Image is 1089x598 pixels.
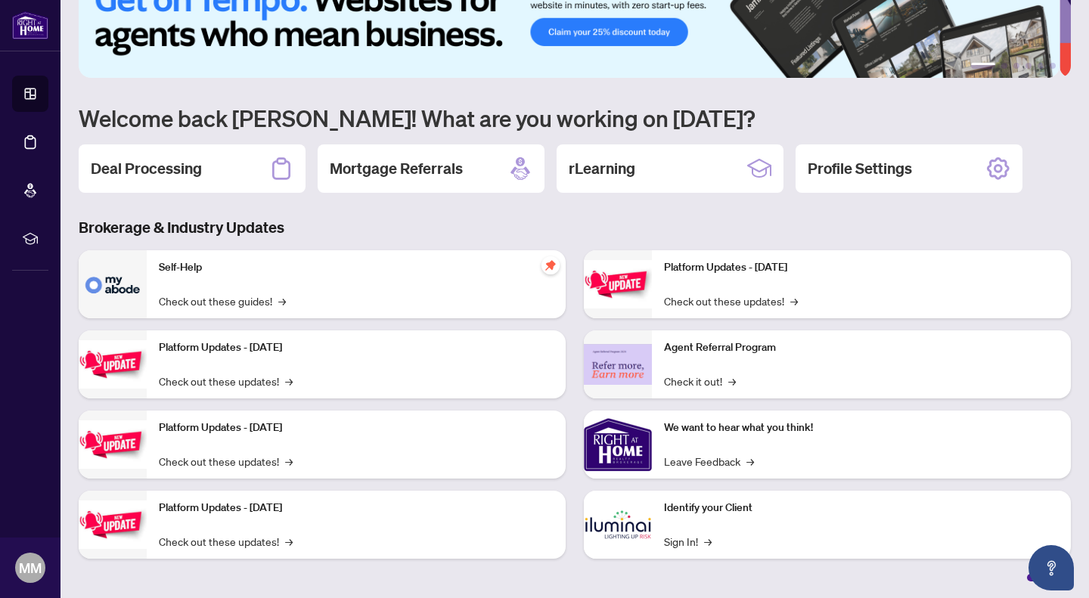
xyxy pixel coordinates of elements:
a: Check out these updates!→ [159,453,293,469]
p: Platform Updates - [DATE] [159,500,554,516]
span: → [285,533,293,550]
a: Check it out!→ [664,373,736,389]
a: Check out these updates!→ [159,533,293,550]
a: Leave Feedback→ [664,453,754,469]
p: Identify your Client [664,500,1059,516]
span: → [285,453,293,469]
span: → [790,293,798,309]
p: We want to hear what you think! [664,420,1059,436]
h1: Welcome back [PERSON_NAME]! What are you working on [DATE]? [79,104,1071,132]
button: 4 [1025,63,1032,69]
a: Check out these guides!→ [159,293,286,309]
button: Open asap [1028,545,1074,590]
img: logo [12,11,48,39]
p: Platform Updates - [DATE] [664,259,1059,276]
a: Check out these updates!→ [159,373,293,389]
span: MM [19,557,42,578]
button: 6 [1050,63,1056,69]
a: Sign In!→ [664,533,712,550]
img: Platform Updates - July 21, 2025 [79,420,147,468]
img: Self-Help [79,250,147,318]
span: → [278,293,286,309]
button: 1 [971,63,995,69]
a: Check out these updates!→ [664,293,798,309]
h2: rLearning [569,158,635,179]
img: Platform Updates - July 8, 2025 [79,500,147,548]
span: pushpin [541,256,560,274]
img: Platform Updates - September 16, 2025 [79,340,147,388]
img: Platform Updates - June 23, 2025 [584,260,652,308]
h2: Mortgage Referrals [330,158,463,179]
img: Identify your Client [584,491,652,559]
span: → [704,533,712,550]
span: → [285,373,293,389]
span: → [728,373,736,389]
h3: Brokerage & Industry Updates [79,217,1071,238]
p: Platform Updates - [DATE] [159,339,554,356]
button: 3 [1013,63,1019,69]
img: We want to hear what you think! [584,411,652,479]
h2: Deal Processing [91,158,202,179]
p: Self-Help [159,259,554,276]
p: Agent Referral Program [664,339,1059,356]
button: 2 [1001,63,1007,69]
span: → [746,453,754,469]
h2: Profile Settings [808,158,912,179]
img: Agent Referral Program [584,344,652,386]
button: 5 [1038,63,1044,69]
p: Platform Updates - [DATE] [159,420,554,436]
